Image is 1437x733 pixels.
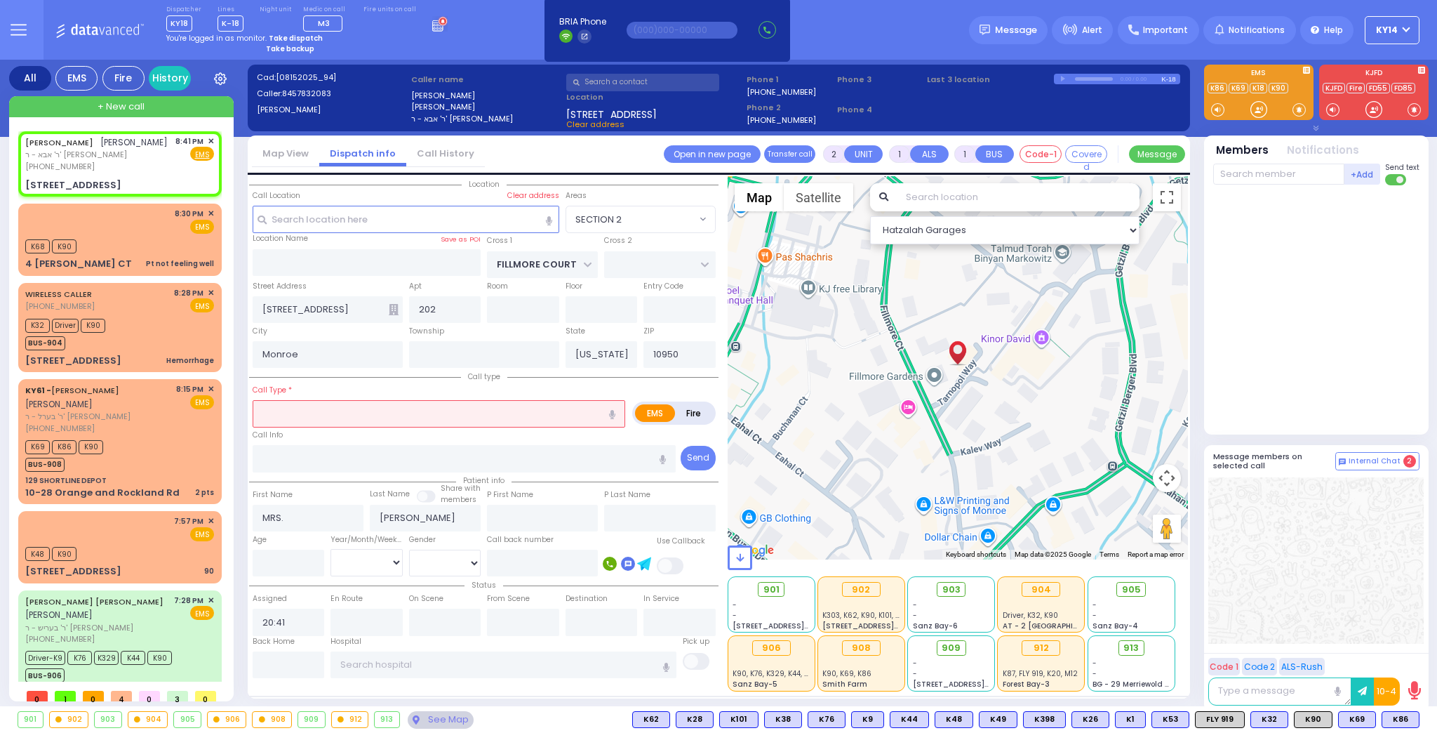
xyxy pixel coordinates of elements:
[1294,711,1332,728] div: K90
[1250,711,1288,728] div: BLS
[363,6,416,14] label: Fire units on call
[1250,711,1288,728] div: K32
[733,600,737,610] span: -
[1115,711,1146,728] div: BLS
[764,145,815,163] button: Transfer call
[146,258,214,269] div: Pt not feeling well
[27,691,48,701] span: 0
[332,712,368,727] div: 912
[913,658,917,668] span: -
[253,430,283,441] label: Call Info
[842,640,881,656] div: 908
[1366,83,1390,93] a: FD55
[83,691,104,701] span: 0
[1344,164,1381,185] button: +Add
[1151,711,1189,728] div: K53
[330,636,361,647] label: Hospital
[25,668,65,682] span: BUS-906
[52,319,79,333] span: Driver
[257,88,407,100] label: Caller:
[253,206,559,232] input: Search location here
[1208,658,1240,675] button: Code 1
[1287,143,1359,159] button: Notifications
[253,534,267,546] label: Age
[25,622,169,634] span: ר' בעריש - ר' [PERSON_NAME]
[218,15,243,32] span: K-18
[890,711,929,728] div: K44
[1161,74,1180,84] div: K-18
[764,711,802,728] div: BLS
[121,651,145,665] span: K44
[566,206,696,232] span: SECTION 2
[208,208,214,220] span: ✕
[253,326,267,337] label: City
[1195,711,1245,728] div: FLY 919
[487,593,530,605] label: From Scene
[1403,455,1416,468] span: 2
[643,593,679,605] label: In Service
[253,233,308,244] label: Location Name
[25,385,51,396] span: KY61 -
[566,74,719,91] input: Search a contact
[195,487,214,498] div: 2 pts
[747,86,816,97] label: [PHONE_NUMBER]
[559,15,606,28] span: BRIA Phone
[253,636,295,647] label: Back Home
[1082,24,1102,37] span: Alert
[167,691,188,701] span: 3
[461,371,507,382] span: Call type
[975,145,1014,163] button: BUS
[208,383,214,395] span: ✕
[995,23,1037,37] span: Message
[980,25,990,35] img: message.svg
[208,515,214,527] span: ✕
[643,326,654,337] label: ZIP
[175,136,203,147] span: 8:41 PM
[566,91,742,103] label: Location
[464,580,503,590] span: Status
[25,239,50,253] span: K68
[208,595,214,607] span: ✕
[945,326,970,368] div: MRS. GOLDBERGER
[1122,583,1141,597] span: 905
[1092,668,1097,679] span: -
[389,304,399,315] span: Other building occupants
[566,190,587,202] label: Areas
[370,489,410,500] label: Last Name
[208,287,214,299] span: ✕
[566,593,608,605] label: Destination
[174,712,201,727] div: 905
[1071,711,1109,728] div: K26
[487,281,508,292] label: Room
[1346,83,1365,93] a: Fire
[731,541,777,560] img: Google
[1349,456,1401,466] span: Internal Chat
[303,6,347,14] label: Medic on call
[174,288,203,298] span: 8:28 PM
[25,596,163,607] a: [PERSON_NAME] [PERSON_NAME]
[411,101,561,113] label: [PERSON_NAME]
[174,595,203,606] span: 7:28 PM
[25,475,107,486] div: 129 SHORTLINE DEPOT
[979,711,1017,728] div: BLS
[253,593,287,605] label: Assigned
[81,319,105,333] span: K90
[657,536,705,547] label: Use Callback
[25,137,93,148] a: [PERSON_NAME]
[147,651,172,665] span: K90
[166,15,192,32] span: KY18
[979,711,1017,728] div: K49
[1208,83,1227,93] a: K86
[1213,164,1344,185] input: Search member
[375,712,399,727] div: 913
[763,583,780,597] span: 901
[1338,711,1376,728] div: K69
[1391,83,1415,93] a: FD85
[253,190,300,202] label: Call Location
[25,178,121,192] div: [STREET_ADDRESS]
[257,72,407,84] label: Cad:
[252,147,319,160] a: Map View
[733,610,737,621] span: -
[1003,679,1050,689] span: Forest Bay-3
[747,74,832,86] span: Phone 1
